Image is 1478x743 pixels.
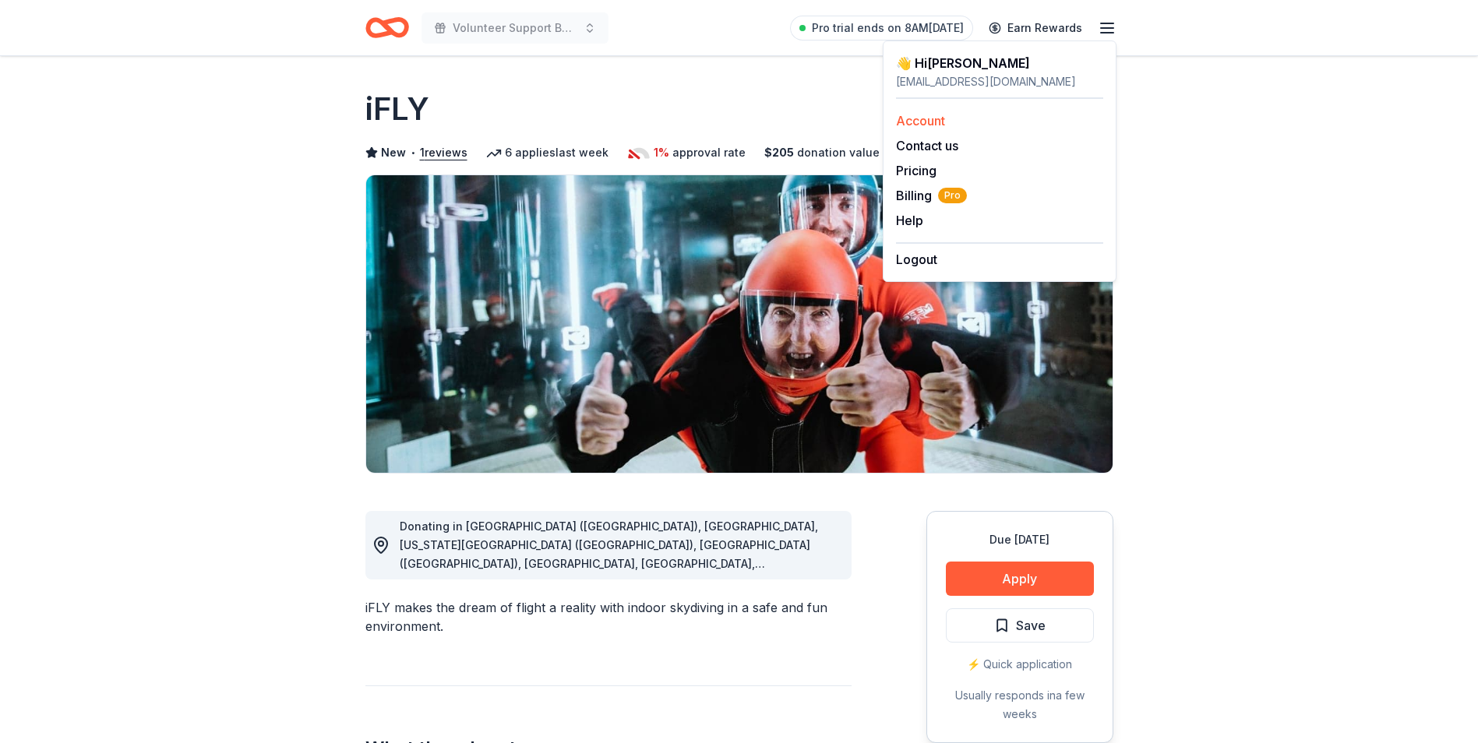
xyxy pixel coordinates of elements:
[896,163,937,178] a: Pricing
[896,186,967,205] span: Billing
[896,211,923,230] button: Help
[422,12,608,44] button: Volunteer Support Banquet
[946,655,1094,674] div: ⚡️ Quick application
[654,143,669,162] span: 1%
[938,188,967,203] span: Pro
[896,113,945,129] a: Account
[381,143,406,162] span: New
[453,19,577,37] span: Volunteer Support Banquet
[790,16,973,40] a: Pro trial ends on 8AM[DATE]
[420,143,467,162] button: 1reviews
[410,146,415,159] span: •
[896,186,967,205] button: BillingPro
[946,530,1094,549] div: Due [DATE]
[896,54,1103,72] div: 👋 Hi [PERSON_NAME]
[946,608,1094,643] button: Save
[896,136,958,155] button: Contact us
[896,72,1103,91] div: [EMAIL_ADDRESS][DOMAIN_NAME]
[946,562,1094,596] button: Apply
[946,686,1094,724] div: Usually responds in a few weeks
[896,250,937,269] button: Logout
[365,598,852,636] div: iFLY makes the dream of flight a reality with indoor skydiving in a safe and fun environment.
[365,9,409,46] a: Home
[366,175,1113,473] img: Image for iFLY
[979,14,1092,42] a: Earn Rewards
[797,143,880,162] span: donation value
[1016,615,1046,636] span: Save
[812,19,964,37] span: Pro trial ends on 8AM[DATE]
[486,143,608,162] div: 6 applies last week
[764,143,794,162] span: $ 205
[672,143,746,162] span: approval rate
[365,87,429,131] h1: iFLY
